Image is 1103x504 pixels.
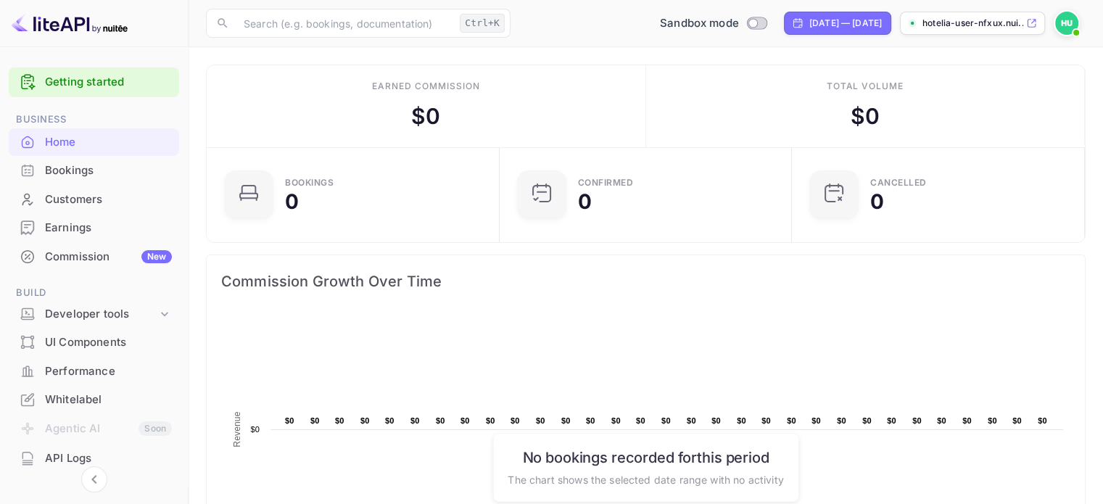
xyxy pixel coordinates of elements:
[45,191,172,208] div: Customers
[285,191,299,212] div: 0
[870,178,927,187] div: CANCELLED
[45,363,172,380] div: Performance
[962,416,972,425] text: $0
[862,416,872,425] text: $0
[45,450,172,467] div: API Logs
[310,416,320,425] text: $0
[912,416,922,425] text: $0
[285,416,294,425] text: $0
[9,445,179,473] div: API Logs
[611,416,621,425] text: $0
[285,178,334,187] div: Bookings
[250,425,260,434] text: $0
[661,416,671,425] text: $0
[360,416,370,425] text: $0
[9,358,179,386] div: Performance
[9,214,179,242] div: Earnings
[988,416,997,425] text: $0
[45,220,172,236] div: Earnings
[486,416,495,425] text: $0
[12,12,128,35] img: LiteAPI logo
[787,416,796,425] text: $0
[687,416,696,425] text: $0
[141,250,172,263] div: New
[9,128,179,155] a: Home
[578,178,634,187] div: Confirmed
[9,329,179,355] a: UI Components
[508,471,783,487] p: The chart shows the selected date range with no activity
[1055,12,1078,35] img: Hotelia User
[536,416,545,425] text: $0
[45,334,172,351] div: UI Components
[45,134,172,151] div: Home
[887,416,896,425] text: $0
[9,329,179,357] div: UI Components
[937,416,946,425] text: $0
[385,416,394,425] text: $0
[9,186,179,214] div: Customers
[410,416,420,425] text: $0
[460,14,505,33] div: Ctrl+K
[837,416,846,425] text: $0
[9,386,179,413] a: Whitelabel
[811,416,821,425] text: $0
[826,80,904,93] div: Total volume
[508,448,783,466] h6: No bookings recorded for this period
[9,285,179,301] span: Build
[372,80,479,93] div: Earned commission
[578,191,592,212] div: 0
[9,157,179,185] div: Bookings
[9,358,179,384] a: Performance
[636,416,645,425] text: $0
[660,15,739,32] span: Sandbox mode
[654,15,772,32] div: Switch to Production mode
[45,392,172,408] div: Whitelabel
[737,416,746,425] text: $0
[411,100,440,133] div: $ 0
[335,416,344,425] text: $0
[9,243,179,271] div: CommissionNew
[235,9,454,38] input: Search (e.g. bookings, documentation)
[1038,416,1047,425] text: $0
[809,17,882,30] div: [DATE] — [DATE]
[9,302,179,327] div: Developer tools
[9,445,179,471] a: API Logs
[586,416,595,425] text: $0
[851,100,880,133] div: $ 0
[9,386,179,414] div: Whitelabel
[232,411,242,447] text: Revenue
[870,191,884,212] div: 0
[81,466,107,492] button: Collapse navigation
[9,186,179,212] a: Customers
[45,306,157,323] div: Developer tools
[436,416,445,425] text: $0
[9,128,179,157] div: Home
[9,214,179,241] a: Earnings
[511,416,520,425] text: $0
[1012,416,1022,425] text: $0
[9,157,179,183] a: Bookings
[460,416,470,425] text: $0
[45,74,172,91] a: Getting started
[221,270,1070,293] span: Commission Growth Over Time
[9,243,179,270] a: CommissionNew
[561,416,571,425] text: $0
[9,67,179,97] div: Getting started
[761,416,771,425] text: $0
[922,17,1023,30] p: hotelia-user-nfxux.nui...
[45,162,172,179] div: Bookings
[9,112,179,128] span: Business
[711,416,721,425] text: $0
[45,249,172,265] div: Commission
